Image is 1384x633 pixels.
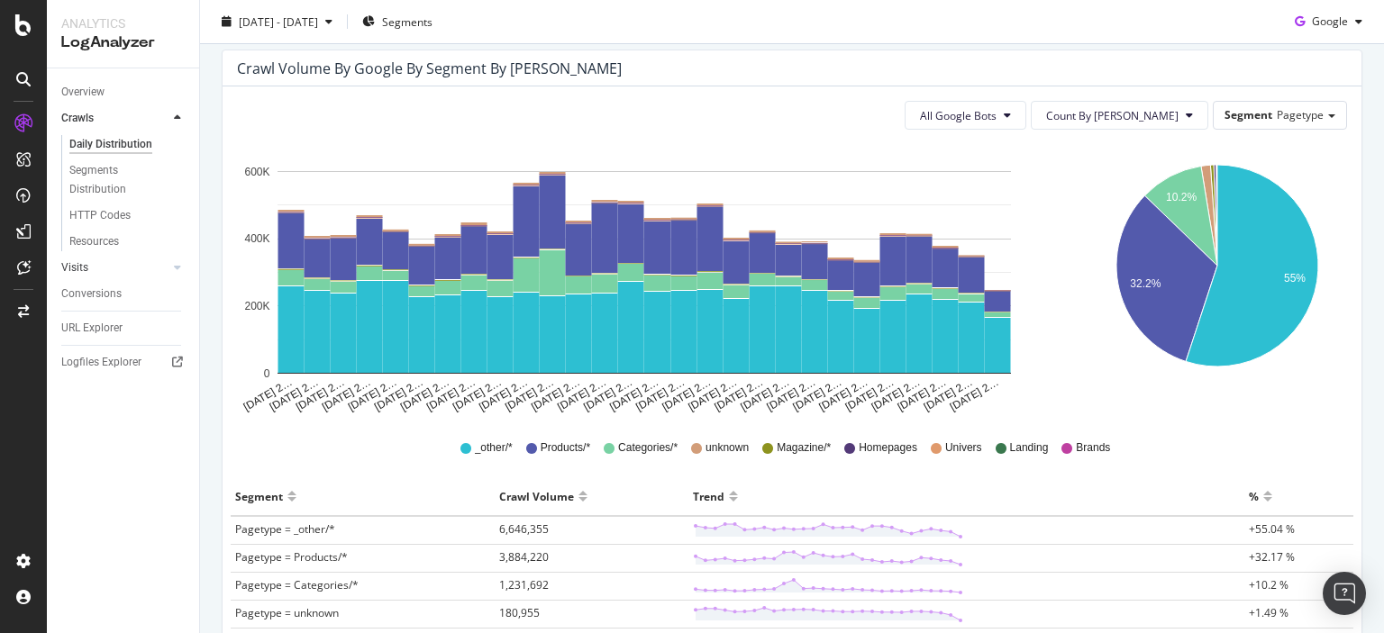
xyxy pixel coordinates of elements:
[239,14,318,29] span: [DATE] - [DATE]
[61,83,105,102] div: Overview
[1166,191,1197,203] text: 10.2%
[475,440,513,456] span: _other/*
[499,605,540,620] span: 180,955
[1284,272,1306,285] text: 55%
[777,440,831,456] span: Magazine/*
[61,285,122,303] div: Conversions
[61,109,168,128] a: Crawls
[61,14,185,32] div: Analytics
[61,319,123,338] div: URL Explorer
[61,258,168,277] a: Visits
[541,440,590,456] span: Products/*
[69,161,169,199] div: Segments Distribution
[905,101,1026,130] button: All Google Bots
[1312,14,1348,29] span: Google
[706,440,749,456] span: unknown
[235,605,339,620] span: Pagetype = unknown
[244,166,269,178] text: 600K
[1288,7,1370,36] button: Google
[1323,572,1366,615] div: Open Intercom Messenger
[693,482,724,511] div: Trend
[61,109,94,128] div: Crawls
[69,206,187,225] a: HTTP Codes
[1130,277,1161,290] text: 32.2%
[69,135,187,154] a: Daily Distribution
[61,83,187,102] a: Overview
[214,7,340,36] button: [DATE] - [DATE]
[1046,108,1179,123] span: Count By Day
[235,521,335,537] span: Pagetype = _other/*
[237,59,622,77] div: Crawl Volume by google by Segment by [PERSON_NAME]
[1090,144,1343,414] svg: A chart.
[1031,101,1208,130] button: Count By [PERSON_NAME]
[69,232,119,251] div: Resources
[61,285,187,303] a: Conversions
[499,521,549,537] span: 6,646,355
[61,258,88,277] div: Visits
[235,549,348,565] span: Pagetype = Products/*
[69,206,131,225] div: HTTP Codes
[1076,440,1110,456] span: Brands
[920,108,997,123] span: All Google Bots
[237,144,1052,414] svg: A chart.
[69,232,187,251] a: Resources
[618,440,678,456] span: Categories/*
[499,549,549,565] span: 3,884,220
[244,300,269,312] text: 200K
[1249,605,1288,620] span: +1.49 %
[235,482,283,511] div: Segment
[61,32,185,53] div: LogAnalyzer
[1249,482,1259,511] div: %
[1225,107,1272,122] span: Segment
[382,14,432,29] span: Segments
[1249,577,1288,592] span: +10.2 %
[61,353,187,372] a: Logfiles Explorer
[859,440,917,456] span: Homepages
[945,440,982,456] span: Univers
[69,135,152,154] div: Daily Distribution
[1249,549,1295,565] span: +32.17 %
[499,577,549,592] span: 1,231,692
[264,367,270,380] text: 0
[244,233,269,246] text: 400K
[235,577,359,592] span: Pagetype = Categories/*
[69,161,187,199] a: Segments Distribution
[61,353,141,372] div: Logfiles Explorer
[1249,521,1295,537] span: +55.04 %
[499,482,574,511] div: Crawl Volume
[355,7,440,36] button: Segments
[1277,107,1324,122] span: Pagetype
[61,319,187,338] a: URL Explorer
[1010,440,1049,456] span: Landing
